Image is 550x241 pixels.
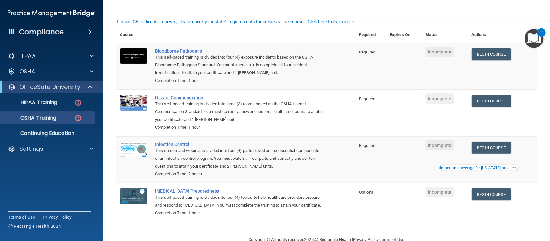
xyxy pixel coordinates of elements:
a: OSHA [8,68,94,75]
img: danger-circle.6113f641.png [74,114,82,122]
a: Begin Course [472,95,511,107]
img: PMB logo [8,7,95,20]
div: Important message for [US_STATE] practices [440,166,518,170]
a: OfficeSafe University [8,83,93,91]
span: Incomplete [426,140,454,150]
th: Actions [468,27,537,43]
a: Begin Course [472,188,511,200]
div: Completion Time: 2 hours [155,170,323,178]
p: Settings [19,145,43,153]
button: If using CE for license renewal, please check your state's requirements for online vs. live cours... [116,18,356,25]
a: [MEDICAL_DATA] Preparedness [155,188,323,194]
th: Required [355,27,386,43]
p: OfficeSafe University [19,83,80,91]
a: Begin Course [472,48,511,60]
a: Settings [8,145,94,153]
span: Required [359,50,375,54]
h4: Compliance [19,27,64,36]
p: HIPAA Training [4,99,57,106]
p: Continuing Education [4,130,92,137]
p: OSHA Training [4,115,56,121]
span: Required [359,143,375,148]
span: Incomplete [426,93,454,104]
span: Incomplete [426,187,454,197]
span: Ⓒ Rectangle Health 2024 [8,223,61,229]
span: Required [359,96,375,101]
div: If using CE for license renewal, please check your state's requirements for online vs. live cours... [117,19,355,24]
div: Completion Time: 1 hour [155,123,323,131]
div: This self-paced training is divided into four (4) exposure incidents based on the OSHA Bloodborne... [155,53,323,77]
span: Optional [359,190,374,195]
th: Course [116,27,151,43]
div: This on-demand webinar is divided into four (4) parts based on the essential components of an inf... [155,147,323,170]
th: Status [422,27,468,43]
a: Begin Course [472,142,511,154]
a: Hazard Communication [155,95,323,100]
a: HIPAA [8,52,94,60]
img: danger-circle.6113f641.png [74,99,82,107]
span: Incomplete [426,47,454,57]
a: Bloodborne Pathogens [155,48,323,53]
div: Completion Time: 1 hour [155,77,323,84]
a: Privacy Policy [43,214,72,220]
div: This self-paced training is divided into three (3) rooms based on the OSHA Hazard Communication S... [155,100,323,123]
div: 2 [540,33,543,41]
th: Expires On [386,27,421,43]
p: HIPAA [19,52,36,60]
iframe: Drift Widget Chat Controller [439,196,542,221]
button: Open Resource Center, 2 new notifications [525,29,544,48]
p: OSHA [19,68,35,75]
a: Terms of Use [8,214,35,220]
a: Infection Control [155,142,323,147]
button: Read this if you are a dental practitioner in the state of CA [439,165,519,171]
div: This self-paced training is divided into four (4) topics to help healthcare providers prepare and... [155,194,323,209]
div: Completion Time: 1 hour [155,209,323,217]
